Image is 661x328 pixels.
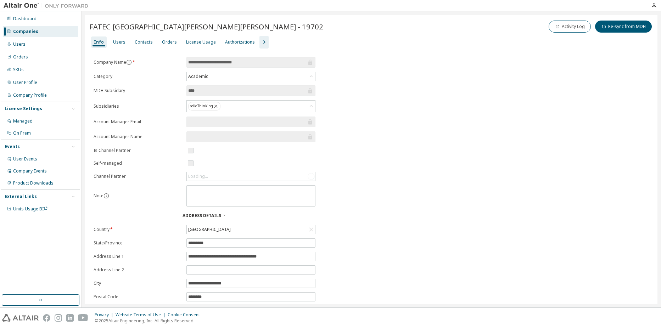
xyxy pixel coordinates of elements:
[595,21,652,33] button: Re-sync from MDH
[188,174,208,179] div: Loading...
[95,312,116,318] div: Privacy
[188,102,220,111] div: solidThinking
[13,16,37,22] div: Dashboard
[13,92,47,98] div: Company Profile
[183,213,221,219] span: Address Details
[94,227,182,232] label: Country
[13,156,37,162] div: User Events
[94,119,182,125] label: Account Manager Email
[94,103,182,109] label: Subsidiaries
[55,314,62,322] img: instagram.svg
[186,39,216,45] div: License Usage
[187,72,315,81] div: Academic
[13,80,37,85] div: User Profile
[168,312,204,318] div: Cookie Consent
[94,281,182,286] label: City
[94,74,182,79] label: Category
[135,39,153,45] div: Contacts
[94,294,182,300] label: Postal Code
[113,39,125,45] div: Users
[13,41,26,47] div: Users
[43,314,50,322] img: facebook.svg
[13,67,24,73] div: SKUs
[94,39,104,45] div: Info
[116,312,168,318] div: Website Terms of Use
[187,101,315,112] div: solidThinking
[13,130,31,136] div: On Prem
[94,148,182,153] label: Is Channel Partner
[4,2,92,9] img: Altair One
[187,172,315,181] div: Loading...
[94,88,182,94] label: MDH Subsidary
[94,174,182,179] label: Channel Partner
[13,206,48,212] span: Units Usage BI
[89,22,323,32] span: FATEC [GEOGRAPHIC_DATA][PERSON_NAME][PERSON_NAME] - 19702
[5,106,42,112] div: License Settings
[94,267,182,273] label: Address Line 2
[94,254,182,259] label: Address Line 1
[13,29,38,34] div: Companies
[2,314,39,322] img: altair_logo.svg
[187,73,209,80] div: Academic
[549,21,591,33] button: Activity Log
[94,60,182,65] label: Company Name
[95,318,204,324] p: © 2025 Altair Engineering, Inc. All Rights Reserved.
[5,144,20,149] div: Events
[78,314,88,322] img: youtube.svg
[13,180,54,186] div: Product Downloads
[187,226,232,233] div: [GEOGRAPHIC_DATA]
[94,160,182,166] label: Self-managed
[94,134,182,140] label: Account Manager Name
[13,54,28,60] div: Orders
[13,168,47,174] div: Company Events
[225,39,255,45] div: Authorizations
[66,314,74,322] img: linkedin.svg
[162,39,177,45] div: Orders
[5,194,37,199] div: External Links
[126,60,132,65] button: information
[94,240,182,246] label: State/Province
[187,225,315,234] div: [GEOGRAPHIC_DATA]
[94,193,103,199] label: Note
[103,193,109,199] button: information
[13,118,33,124] div: Managed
